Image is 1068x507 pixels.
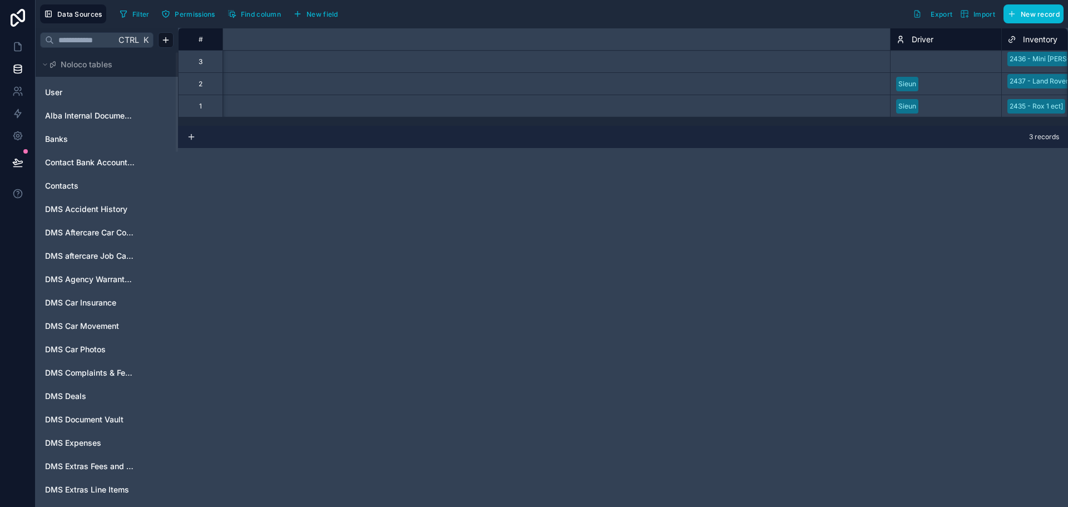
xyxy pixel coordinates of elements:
a: DMS aftercare Job Cards [45,250,135,262]
div: DMS Car Movement [40,317,174,335]
a: DMS Complaints & Feedback [45,367,135,378]
span: DMS Accident History [45,204,127,215]
a: DMS Expenses [45,437,135,449]
a: Contacts [45,180,135,191]
span: DMS Expenses [45,437,101,449]
button: Data Sources [40,4,106,23]
span: New field [306,10,338,18]
button: New field [289,6,342,22]
span: Find column [241,10,281,18]
div: DMS Aftercare Car Complaints [40,224,174,242]
a: DMS Car Photos [45,344,135,355]
span: Driver [912,34,933,45]
a: New record [999,4,1064,23]
a: DMS Extras Fees and Prices [45,461,135,472]
button: New record [1003,4,1064,23]
span: DMS Car Insurance [45,297,116,308]
a: Permissions [157,6,223,22]
div: DMS aftercare Job Cards [40,247,174,265]
div: Sieun [898,101,916,111]
button: Export [909,4,956,23]
span: Ctrl [117,33,140,47]
button: Noloco tables [40,57,167,72]
span: 3 records [1029,132,1059,141]
span: User [45,87,62,98]
div: Sieun [898,79,916,89]
button: Find column [224,6,285,22]
div: User [40,83,174,101]
a: DMS Deals [45,391,135,402]
div: Contact Bank Account information [40,154,174,171]
span: New record [1021,10,1060,18]
a: DMS Accident History [45,204,135,215]
span: Data Sources [57,10,102,18]
span: Contacts [45,180,78,191]
span: Import [973,10,995,18]
button: Filter [115,6,154,22]
div: DMS Extras Line Items [40,481,174,499]
div: DMS Complaints & Feedback [40,364,174,382]
span: DMS Deals [45,391,86,402]
a: DMS Agency Warranty & Service Contract Validity [45,274,135,285]
a: DMS Extras Line Items [45,484,135,495]
div: DMS Document Vault [40,411,174,429]
a: Alba Internal Documents [45,110,135,121]
span: DMS Extras Line Items [45,484,129,495]
span: Permissions [175,10,215,18]
a: DMS Aftercare Car Complaints [45,227,135,238]
div: Alba Internal Documents [40,107,174,125]
div: # [187,35,214,43]
a: User [45,87,135,98]
div: DMS Accident History [40,200,174,218]
div: DMS Deals [40,387,174,405]
span: DMS Car Photos [45,344,106,355]
button: Import [956,4,999,23]
div: DMS Car Photos [40,341,174,358]
a: DMS Car Movement [45,321,135,332]
div: DMS Car Insurance [40,294,174,312]
span: Inventory [1023,34,1057,45]
span: Banks [45,134,68,145]
div: 3 [199,57,202,66]
a: DMS Car Insurance [45,297,135,308]
span: Filter [132,10,150,18]
div: 2 [199,80,202,88]
a: Banks [45,134,135,145]
span: Noloco tables [61,59,112,70]
div: Banks [40,130,174,148]
div: Contacts [40,177,174,195]
a: Contact Bank Account information [45,157,135,168]
div: DMS Agency Warranty & Service Contract Validity [40,270,174,288]
div: DMS Extras Fees and Prices [40,457,174,475]
a: DMS Document Vault [45,414,135,425]
button: Permissions [157,6,219,22]
div: 2435 - Rox 1 ect] [1010,101,1063,111]
div: DMS Expenses [40,434,174,452]
span: K [142,36,150,44]
span: DMS Car Movement [45,321,119,332]
span: DMS Document Vault [45,414,123,425]
span: Export [931,10,952,18]
div: 1 [199,102,202,111]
